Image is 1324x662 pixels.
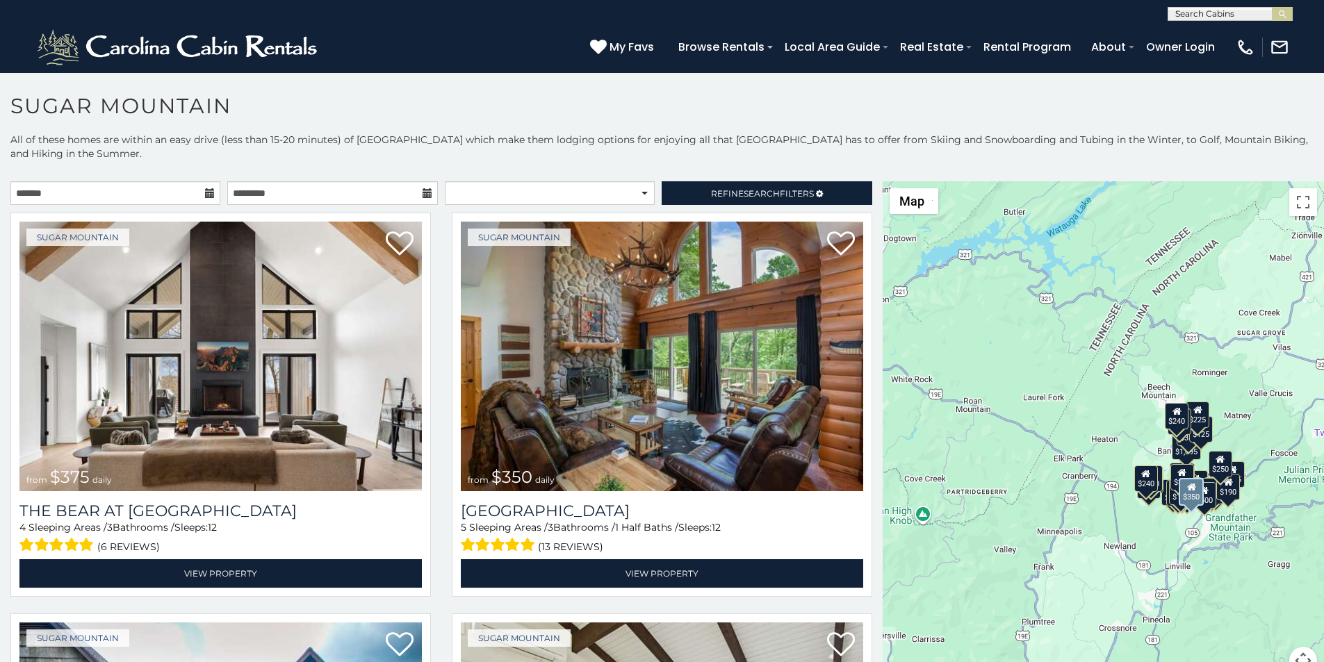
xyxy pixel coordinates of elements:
div: $300 [1170,464,1194,490]
span: daily [92,474,112,485]
button: Toggle fullscreen view [1289,188,1317,216]
span: 3 [107,521,113,533]
img: White-1-2.png [35,26,323,68]
div: $190 [1170,463,1193,489]
a: Add to favorites [827,230,855,259]
a: About [1084,35,1133,59]
h3: Grouse Moor Lodge [461,502,863,520]
div: $190 [1217,474,1241,500]
div: $500 [1193,482,1216,508]
span: 1 Half Baths / [615,521,678,533]
a: Owner Login [1139,35,1222,59]
span: from [468,474,489,485]
div: $125 [1189,416,1213,442]
div: Sleeping Areas / Bathrooms / Sleeps: [19,520,422,556]
a: Sugar Mountain [468,229,571,246]
a: Browse Rentals [671,35,771,59]
span: $375 [50,467,90,487]
span: Search [744,188,780,199]
a: View Property [19,559,422,588]
a: Real Estate [893,35,970,59]
img: Grouse Moor Lodge [461,222,863,491]
div: $155 [1167,480,1191,506]
img: The Bear At Sugar Mountain [19,222,422,491]
h3: The Bear At Sugar Mountain [19,502,422,520]
a: The Bear At [GEOGRAPHIC_DATA] [19,502,422,520]
span: 5 [461,521,466,533]
a: Sugar Mountain [26,229,129,246]
div: $195 [1200,478,1223,504]
div: $155 [1221,461,1245,488]
a: Local Area Guide [778,35,887,59]
div: $240 [1134,465,1158,492]
div: $225 [1186,402,1210,428]
a: Add to favorites [386,230,414,259]
img: phone-regular-white.png [1236,38,1255,57]
a: Sugar Mountain [26,629,129,647]
a: My Favs [590,38,657,56]
span: 3 [548,521,553,533]
span: 4 [19,521,26,533]
a: The Bear At Sugar Mountain from $375 daily [19,222,422,491]
span: 12 [712,521,721,533]
a: [GEOGRAPHIC_DATA] [461,502,863,520]
span: $350 [491,467,532,487]
span: Map [899,194,924,208]
span: My Favs [610,38,654,56]
span: daily [535,474,555,485]
div: $350 [1179,478,1204,506]
a: Rental Program [976,35,1078,59]
div: $200 [1184,470,1208,497]
a: Add to favorites [386,631,414,660]
span: (6 reviews) [97,538,160,556]
span: Refine Filters [711,188,814,199]
a: View Property [461,559,863,588]
span: 12 [208,521,217,533]
div: $175 [1169,479,1193,505]
div: $240 [1166,403,1189,429]
div: $1,095 [1172,433,1201,460]
div: $250 [1209,451,1232,477]
a: RefineSearchFilters [662,181,872,205]
span: from [26,474,47,485]
div: Sleeping Areas / Bathrooms / Sleeps: [461,520,863,556]
span: (13 reviews) [538,538,603,556]
a: Add to favorites [827,631,855,660]
a: Grouse Moor Lodge from $350 daily [461,222,863,491]
img: mail-regular-white.png [1270,38,1289,57]
button: Change map style [890,188,938,214]
a: Sugar Mountain [468,629,571,647]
